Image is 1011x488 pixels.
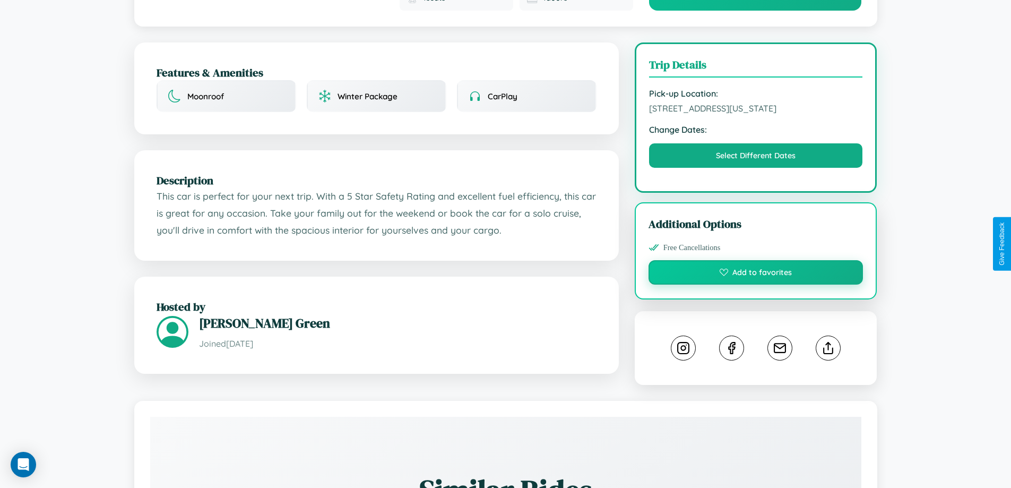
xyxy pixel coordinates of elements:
span: CarPlay [488,91,517,101]
button: Select Different Dates [649,143,863,168]
div: Give Feedback [998,222,1006,266]
strong: Change Dates: [649,124,863,135]
span: Winter Package [338,91,398,101]
h3: Trip Details [649,57,863,78]
p: This car is perfect for your next trip. With a 5 Star Safety Rating and excellent fuel efficiency... [157,188,597,238]
span: [STREET_ADDRESS][US_STATE] [649,103,863,114]
h3: [PERSON_NAME] Green [199,314,597,332]
div: Open Intercom Messenger [11,452,36,477]
strong: Pick-up Location: [649,88,863,99]
span: Free Cancellations [663,243,721,252]
h2: Description [157,173,597,188]
h2: Features & Amenities [157,65,597,80]
h3: Additional Options [649,216,863,232]
span: Moonroof [187,91,224,101]
h2: Hosted by [157,299,597,314]
button: Add to favorites [649,260,863,285]
p: Joined [DATE] [199,336,597,352]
